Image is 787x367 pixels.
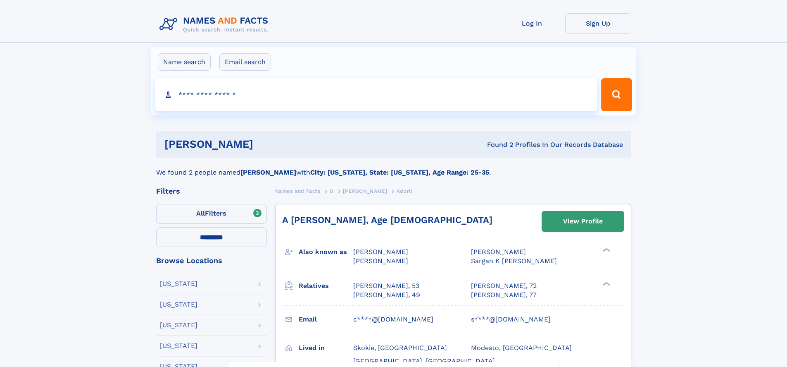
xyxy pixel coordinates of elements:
[471,290,537,300] a: [PERSON_NAME], 77
[156,187,267,195] div: Filters
[565,13,631,34] a: Sign Up
[370,140,623,149] div: Found 2 Profiles In Our Records Database
[219,53,271,71] label: Email search
[471,281,537,290] a: [PERSON_NAME], 72
[471,248,526,256] span: [PERSON_NAME]
[299,312,353,326] h3: Email
[160,281,197,287] div: [US_STATE]
[310,168,489,176] b: City: [US_STATE], State: [US_STATE], Age Range: 25-35
[155,78,598,111] input: search input
[353,290,420,300] a: [PERSON_NAME], 49
[353,344,447,352] span: Skokie, [GEOGRAPHIC_DATA]
[156,204,267,224] label: Filters
[282,215,492,225] a: A [PERSON_NAME], Age [DEMOGRAPHIC_DATA]
[299,245,353,259] h3: Also known as
[156,158,631,178] div: We found 2 people named with .
[160,322,197,329] div: [US_STATE]
[164,139,370,149] h1: [PERSON_NAME]
[343,188,387,194] span: [PERSON_NAME]
[563,212,603,231] div: View Profile
[156,13,275,36] img: Logo Names and Facts
[499,13,565,34] a: Log In
[160,301,197,308] div: [US_STATE]
[299,341,353,355] h3: Lived in
[158,53,211,71] label: Name search
[542,211,624,231] a: View Profile
[330,188,334,194] span: O
[160,343,197,349] div: [US_STATE]
[196,209,205,217] span: All
[330,186,334,196] a: O
[240,168,296,176] b: [PERSON_NAME]
[601,281,611,286] div: ❯
[601,78,632,111] button: Search Button
[471,257,557,265] span: Sargan K [PERSON_NAME]
[156,257,267,264] div: Browse Locations
[397,188,413,194] span: Adoril
[471,344,572,352] span: Modesto, [GEOGRAPHIC_DATA]
[343,186,387,196] a: [PERSON_NAME]
[353,281,419,290] a: [PERSON_NAME], 53
[353,357,495,365] span: [GEOGRAPHIC_DATA], [GEOGRAPHIC_DATA]
[299,279,353,293] h3: Relatives
[601,247,611,253] div: ❯
[353,257,408,265] span: [PERSON_NAME]
[353,248,408,256] span: [PERSON_NAME]
[275,186,321,196] a: Names and Facts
